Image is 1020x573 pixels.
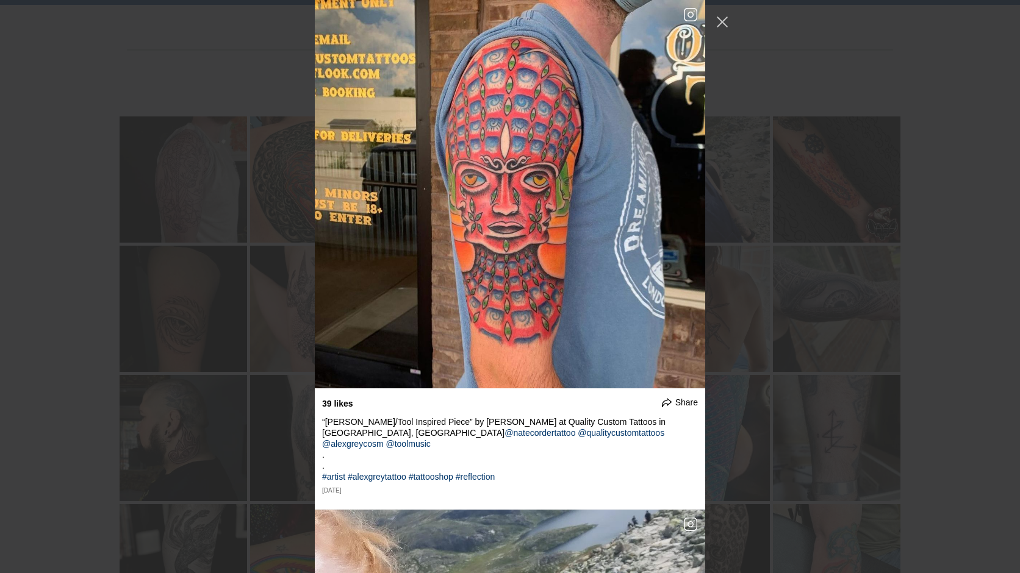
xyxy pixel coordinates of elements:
[348,472,406,482] a: #alexgreytattoo
[322,439,384,449] a: @alexgreycosm
[409,472,453,482] a: #tattooshop
[578,428,664,438] a: @qualitycustomtattoos
[322,487,698,494] div: [DATE]
[505,428,575,438] a: @natecordertattoo
[456,472,495,482] a: #reflection
[675,397,698,408] span: Share
[386,439,430,449] a: @toolmusic
[322,398,353,409] div: 39 likes
[713,12,732,32] button: Close Instagram Feed Popup
[322,416,698,482] div: “[PERSON_NAME]/Tool Inspired Piece” by [PERSON_NAME] at Quality Custom Tattoos in [GEOGRAPHIC_DAT...
[322,472,345,482] a: #artist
